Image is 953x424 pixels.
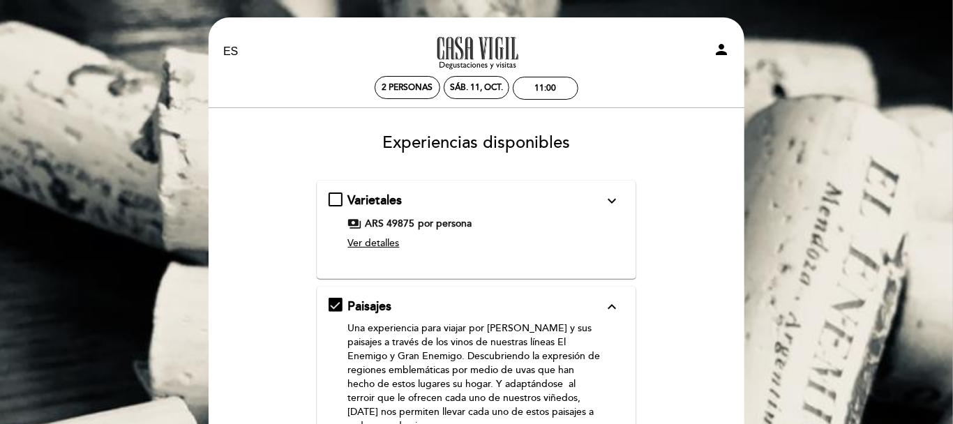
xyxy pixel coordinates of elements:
[389,33,564,71] a: Casa Vigil - SÓLO Visitas y Degustaciones
[382,82,433,93] span: 2 personas
[348,298,392,314] span: Paisajes
[603,192,620,209] i: expand_more
[450,82,503,93] div: sáb. 11, oct.
[348,237,400,249] span: Ver detalles
[713,41,730,63] button: person
[419,217,472,231] span: por persona
[348,192,403,208] span: Varietales
[599,192,624,210] button: expand_more
[383,132,571,153] span: Experiencias disponibles
[366,217,415,231] span: ARS 49875
[535,83,557,93] div: 11:00
[348,217,362,231] span: payments
[599,298,624,316] button: expand_less
[603,298,620,315] i: expand_less
[713,41,730,58] i: person
[329,192,625,256] md-checkbox: Varietales expand_more Una experiencia para descubrir y dejarse sorprender por los vinos de El En...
